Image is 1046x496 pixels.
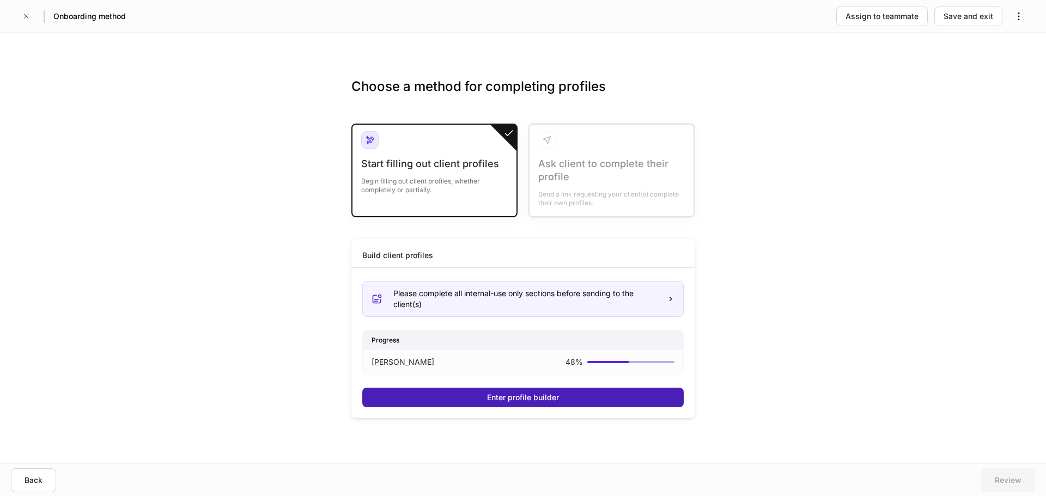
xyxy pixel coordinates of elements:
[393,288,658,310] div: Please complete all internal-use only sections before sending to the client(s)
[487,392,559,403] div: Enter profile builder
[565,357,583,368] p: 48 %
[836,7,928,26] button: Assign to teammate
[361,157,508,170] div: Start filling out client profiles
[846,11,919,22] div: Assign to teammate
[995,475,1021,486] div: Review
[351,78,695,113] h3: Choose a method for completing profiles
[934,7,1002,26] button: Save and exit
[361,170,508,194] div: Begin filling out client profiles, whether completely or partially.
[372,357,434,368] p: [PERSON_NAME]
[11,468,56,492] button: Back
[363,330,683,350] div: Progress
[53,11,126,22] h5: Onboarding method
[362,388,684,407] button: Enter profile builder
[25,475,42,486] div: Back
[981,468,1035,492] button: Review
[944,11,993,22] div: Save and exit
[362,250,433,261] div: Build client profiles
